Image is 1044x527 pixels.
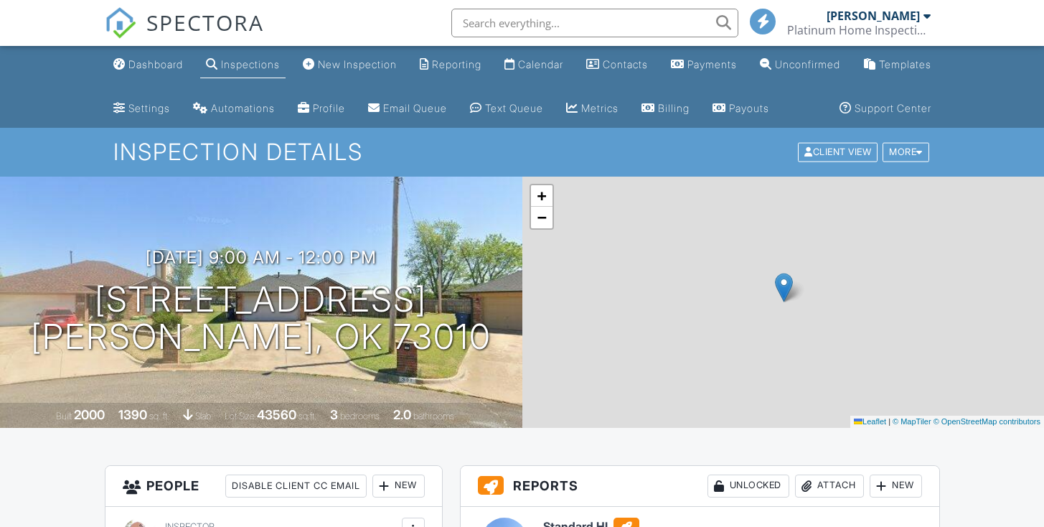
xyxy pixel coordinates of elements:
[56,411,72,421] span: Built
[798,143,878,162] div: Client View
[795,475,864,498] div: Attach
[108,52,189,78] a: Dashboard
[729,102,769,114] div: Payouts
[658,102,690,114] div: Billing
[537,187,546,205] span: +
[298,411,316,421] span: sq.ft.
[707,475,789,498] div: Unlocked
[879,58,931,70] div: Templates
[187,95,281,122] a: Automations (Basic)
[105,7,136,39] img: The Best Home Inspection Software - Spectora
[531,185,552,207] a: Zoom in
[200,52,286,78] a: Inspections
[787,23,931,37] div: Platinum Home Inspection, LLC
[340,411,380,421] span: bedrooms
[893,417,931,426] a: © MapTiler
[372,475,425,498] div: New
[580,52,654,78] a: Contacts
[330,407,338,422] div: 3
[149,411,169,421] span: sq. ft.
[257,407,296,422] div: 43560
[413,411,454,421] span: bathrooms
[432,58,481,70] div: Reporting
[118,407,147,422] div: 1390
[297,52,403,78] a: New Inspection
[855,102,931,114] div: Support Center
[858,52,937,78] a: Templates
[105,19,264,50] a: SPECTORA
[518,58,563,70] div: Calendar
[870,475,922,498] div: New
[451,9,738,37] input: Search everything...
[31,281,492,357] h1: [STREET_ADDRESS] [PERSON_NAME], OK 73010
[313,102,345,114] div: Profile
[537,208,546,226] span: −
[499,52,569,78] a: Calendar
[195,411,211,421] span: slab
[146,7,264,37] span: SPECTORA
[225,475,367,498] div: Disable Client CC Email
[581,102,619,114] div: Metrics
[383,102,447,114] div: Email Queue
[108,95,176,122] a: Settings
[827,9,920,23] div: [PERSON_NAME]
[74,407,105,422] div: 2000
[461,466,939,507] h3: Reports
[687,58,737,70] div: Payments
[225,411,255,421] span: Lot Size
[883,143,929,162] div: More
[464,95,549,122] a: Text Queue
[221,58,280,70] div: Inspections
[560,95,624,122] a: Metrics
[754,52,846,78] a: Unconfirmed
[775,273,793,302] img: Marker
[113,139,930,164] h1: Inspection Details
[603,58,648,70] div: Contacts
[128,102,170,114] div: Settings
[888,417,890,426] span: |
[485,102,543,114] div: Text Queue
[665,52,743,78] a: Payments
[318,58,397,70] div: New Inspection
[105,466,442,507] h3: People
[414,52,487,78] a: Reporting
[934,417,1040,426] a: © OpenStreetMap contributors
[393,407,411,422] div: 2.0
[128,58,183,70] div: Dashboard
[854,417,886,426] a: Leaflet
[636,95,695,122] a: Billing
[211,102,275,114] div: Automations
[834,95,937,122] a: Support Center
[775,58,840,70] div: Unconfirmed
[146,248,377,267] h3: [DATE] 9:00 am - 12:00 pm
[292,95,351,122] a: Company Profile
[531,207,552,228] a: Zoom out
[796,146,881,157] a: Client View
[707,95,775,122] a: Payouts
[362,95,453,122] a: Email Queue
